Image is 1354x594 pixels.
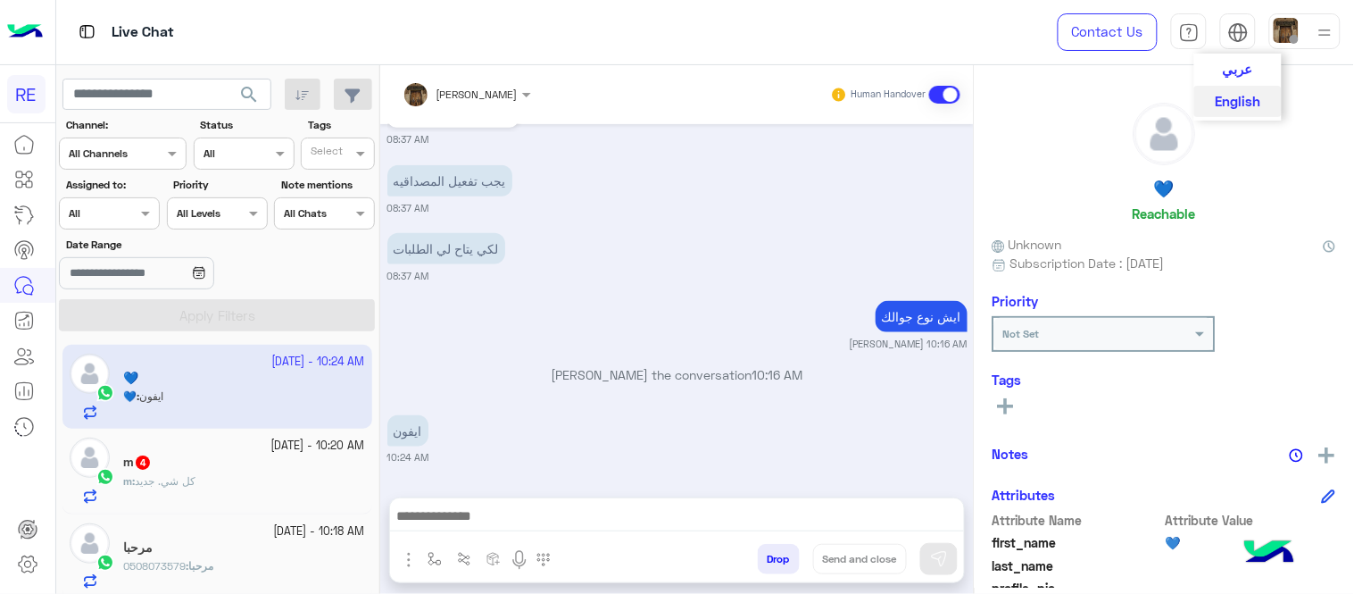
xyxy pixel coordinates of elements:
[135,474,195,488] span: كل شي. جديد
[70,438,110,478] img: defaultAdmin.png
[96,554,114,572] img: WhatsApp
[457,552,471,566] img: Trigger scenario
[1314,21,1336,44] img: profile
[758,544,800,574] button: Drop
[1238,523,1300,585] img: hulul-logo.png
[993,511,1163,530] span: Attribute Name
[993,235,1062,254] span: Unknown
[136,456,150,470] span: 4
[66,177,158,193] label: Assigned to:
[993,293,1039,309] h6: Priority
[186,559,213,573] b: :
[1274,18,1299,43] img: userImage
[123,455,152,470] h5: m
[1171,13,1207,51] a: tab
[1319,448,1335,464] img: add
[123,540,153,556] h5: مرحبا
[387,233,505,264] p: 1/10/2025, 8:37 AM
[479,544,509,573] button: create order
[486,552,501,566] img: create order
[76,21,98,43] img: tab
[387,269,429,283] small: 08:37 AM
[1228,22,1249,43] img: tab
[387,201,429,215] small: 08:37 AM
[1167,511,1337,530] span: Attribute Value
[813,544,907,574] button: Send and close
[450,544,479,573] button: Trigger scenario
[436,88,518,101] span: [PERSON_NAME]
[66,237,266,253] label: Date Range
[930,550,948,568] img: send message
[398,549,419,571] img: send attachment
[387,415,428,447] p: 1/10/2025, 10:24 AM
[96,468,114,486] img: WhatsApp
[1154,179,1175,199] h5: 💙
[850,337,968,351] small: [PERSON_NAME] 10:16 AM
[1010,254,1165,272] span: Subscription Date : [DATE]
[536,553,551,567] img: make a call
[993,446,1029,462] h6: Notes
[387,451,429,465] small: 10:24 AM
[1058,13,1158,51] a: Contact Us
[66,117,185,133] label: Channel:
[387,365,968,384] p: [PERSON_NAME] the conversation
[123,474,135,488] b: :
[876,301,968,332] p: 1/10/2025, 10:16 AM
[7,75,46,113] div: RE
[274,523,365,540] small: [DATE] - 10:18 AM
[387,132,429,146] small: 08:37 AM
[387,165,512,197] p: 1/10/2025, 8:37 AM
[1179,22,1200,43] img: tab
[308,143,343,163] div: Select
[1134,104,1195,164] img: defaultAdmin.png
[1223,61,1253,77] span: عربي
[308,117,373,133] label: Tags
[173,177,265,193] label: Priority
[59,299,375,331] button: Apply Filters
[70,523,110,564] img: defaultAdmin.png
[1194,86,1282,118] button: English
[200,117,292,133] label: Status
[1216,93,1261,109] span: English
[1167,533,1337,552] span: 💙
[428,552,442,566] img: select flow
[1133,205,1196,222] h6: Reachable
[993,372,1336,388] h6: Tags
[228,79,271,117] button: search
[7,13,43,51] img: Logo
[851,88,926,102] small: Human Handover
[271,438,365,455] small: [DATE] - 10:20 AM
[993,556,1163,575] span: last_name
[238,84,260,105] span: search
[1194,54,1282,86] button: عربي
[123,559,186,573] span: 0508073579
[509,549,530,571] img: send voice note
[993,487,1056,503] h6: Attributes
[112,21,174,45] p: Live Chat
[188,559,213,573] span: مرحبا
[1290,448,1304,463] img: notes
[281,177,373,193] label: Note mentions
[1003,327,1040,340] b: Not Set
[993,533,1163,552] span: first_name
[123,474,132,488] span: m
[420,544,450,573] button: select flow
[752,367,803,382] span: 10:16 AM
